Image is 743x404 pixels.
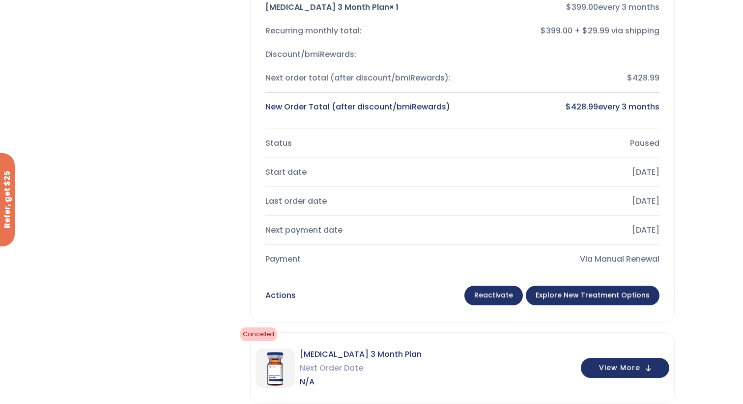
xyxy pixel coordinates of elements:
div: Recurring monthly total: [265,24,455,38]
span: Next Order Date [300,361,422,375]
div: Status [265,136,455,150]
div: Next payment date [265,223,455,237]
div: every 3 months [470,0,659,14]
div: $399.00 + $29.99 via shipping [470,24,659,38]
a: Reactivate [464,286,523,305]
div: Via Manual Renewal [470,252,659,266]
div: [DATE] [470,194,659,208]
div: Payment [265,252,455,266]
div: every 3 months [470,100,659,114]
span: $ [566,1,572,13]
strong: × 1 [389,1,399,13]
span: View More [599,365,640,371]
div: Actions [265,289,296,302]
span: [MEDICAL_DATA] 3 Month Plan [300,348,422,361]
div: [MEDICAL_DATA] 3 Month Plan [265,0,455,14]
bdi: 399.00 [566,1,598,13]
bdi: 428.99 [566,101,598,112]
div: $428.99 [470,71,659,85]
div: New Order Total (after discount/bmiRewards) [265,100,455,114]
div: Discount/bmiRewards: [265,48,455,61]
div: [DATE] [470,165,659,179]
div: Next order total (after discount/bmiRewards): [265,71,455,85]
div: [DATE] [470,223,659,237]
div: Start date [265,165,455,179]
button: View More [581,358,669,378]
span: cancelled [240,327,277,341]
span: $ [566,101,571,112]
span: N/A [300,375,422,389]
div: Last order date [265,194,455,208]
div: Paused [470,136,659,150]
a: Explore New Treatment Options [526,286,659,305]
